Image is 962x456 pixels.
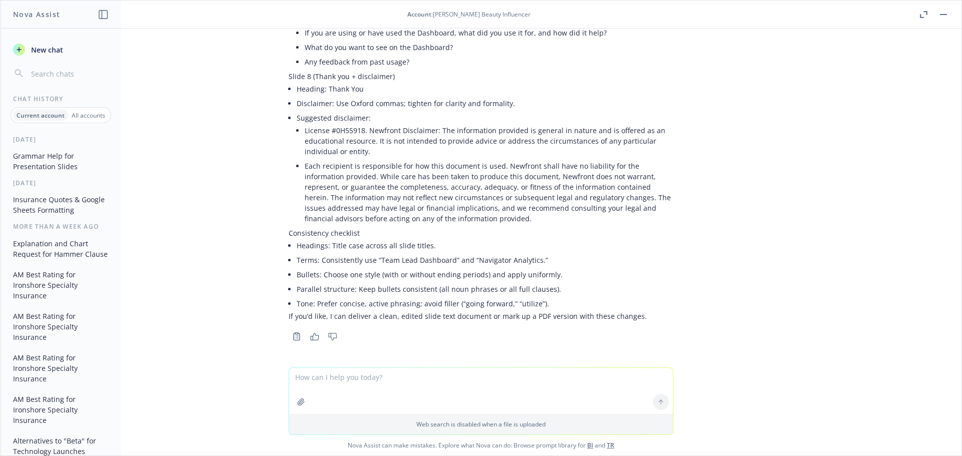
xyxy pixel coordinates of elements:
li: Bullets: Choose one style (with or without ending periods) and apply uniformly. [297,267,673,282]
span: New chat [29,45,63,55]
button: Explanation and Chart Request for Hammer Clause [9,235,113,262]
li: Suggested: [297,13,673,71]
a: TR [607,441,614,449]
button: AM Best Rating for Ironshore Specialty Insurance [9,349,113,387]
input: Search chats [29,67,109,81]
li: Heading: Thank You [297,82,673,96]
button: AM Best Rating for Ironshore Specialty Insurance [9,308,113,345]
li: If you are using or have used the Dashboard, what did you use it for, and how did it help? [305,26,673,40]
li: Any feedback from past usage? [305,55,673,69]
li: Suggested disclaimer: [297,111,673,228]
p: Slide 8 (Thank you + disclaimer) [289,71,673,82]
div: Chat History [1,95,121,103]
li: Parallel structure: Keep bullets consistent (all noun phrases or all full clauses). [297,282,673,296]
button: Grammar Help for Presentation Slides [9,148,113,175]
p: All accounts [72,111,105,120]
p: Consistency checklist [289,228,673,238]
button: Insurance Quotes & Google Sheets Formatting [9,191,113,218]
a: BI [587,441,593,449]
li: License #0H55918. Newfront Disclaimer: The information provided is general in nature and is offer... [305,123,673,159]
button: Thumbs down [325,329,341,343]
div: : [PERSON_NAME] Beauty Influencer [407,10,531,19]
div: [DATE] [1,179,121,187]
li: Headings: Title case across all slide titles. [297,238,673,253]
h1: Nova Assist [13,9,60,20]
li: What do you want to see on the Dashboard? [305,40,673,55]
li: Terms: Consistently use “Team Lead Dashboard” and “Navigator Analytics.” [297,253,673,267]
span: Nova Assist can make mistakes. Explore what Nova can do: Browse prompt library for and [5,435,957,455]
p: If you’d like, I can deliver a clean, edited slide text document or mark up a PDF version with th... [289,311,673,321]
p: Current account [17,111,65,120]
button: AM Best Rating for Ironshore Specialty Insurance [9,391,113,428]
p: Web search is disabled when a file is uploaded [295,420,667,428]
span: Account [407,10,431,19]
button: AM Best Rating for Ironshore Specialty Insurance [9,266,113,304]
div: [DATE] [1,135,121,144]
div: More than a week ago [1,222,121,231]
svg: Copy to clipboard [292,332,301,341]
li: Disclaimer: Use Oxford commas; tighten for clarity and formality. [297,96,673,111]
li: Each recipient is responsible for how this document is used. Newfront shall have no liability for... [305,159,673,226]
li: Tone: Prefer concise, active phrasing; avoid filler (“going forward,” “utilize”). [297,296,673,311]
button: New chat [9,41,113,59]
